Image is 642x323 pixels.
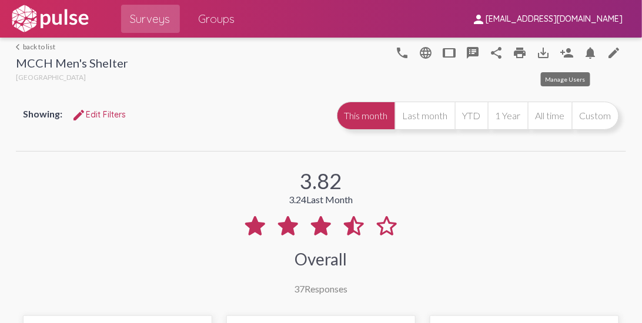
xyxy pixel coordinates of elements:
a: Surveys [121,5,180,33]
div: MCCH Men's Shelter [16,56,128,73]
a: Groups [189,5,245,33]
span: [GEOGRAPHIC_DATA] [16,73,86,82]
button: Last month [395,102,455,130]
button: YTD [455,102,488,130]
button: [EMAIL_ADDRESS][DOMAIN_NAME] [462,8,633,29]
mat-icon: Person [560,46,574,60]
div: Overall [295,249,347,269]
button: language [414,41,438,64]
mat-icon: tablet [443,46,457,60]
button: speaker_notes [462,41,485,64]
span: Last Month [307,194,353,205]
mat-icon: arrow_back_ios [16,43,23,51]
mat-icon: edit [607,46,621,60]
div: Responses [295,283,348,294]
button: Bell [579,41,603,64]
span: 37 [295,283,305,294]
mat-icon: print [513,46,527,60]
button: Person [556,41,579,64]
a: print [509,41,532,64]
button: language [391,41,414,64]
span: Surveys [131,8,170,29]
a: back to list [16,42,128,51]
mat-icon: person [472,12,486,26]
span: Edit Filters [72,109,126,120]
div: 3.82 [300,168,342,194]
button: 1 Year [488,102,528,130]
mat-icon: Edit Filters [72,108,86,122]
mat-icon: Bell [584,46,598,60]
mat-icon: speaker_notes [466,46,480,60]
mat-icon: language [419,46,433,60]
mat-icon: Share [490,46,504,60]
a: edit [603,41,626,64]
button: Custom [572,102,619,130]
button: Edit FiltersEdit Filters [62,104,135,125]
button: tablet [438,41,462,64]
span: Showing: [23,108,62,119]
div: 3.24 [289,194,353,205]
button: Download [532,41,556,64]
button: All time [528,102,572,130]
mat-icon: language [396,46,410,60]
img: white-logo.svg [9,4,91,33]
mat-icon: Download [537,46,551,60]
button: This month [337,102,395,130]
button: Share [485,41,509,64]
span: Groups [199,8,235,29]
span: [EMAIL_ADDRESS][DOMAIN_NAME] [486,14,623,25]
